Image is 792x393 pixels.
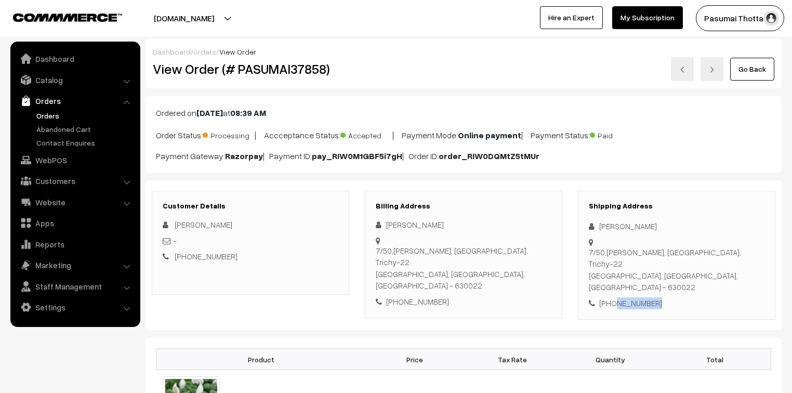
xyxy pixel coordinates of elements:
a: COMMMERCE [13,10,104,23]
h3: Customer Details [163,202,338,211]
button: Pasumai Thotta… [696,5,784,31]
a: [PHONE_NUMBER] [175,252,237,261]
a: My Subscription [612,6,683,29]
span: Paid [590,127,642,141]
span: View Order [219,47,256,56]
a: Reports [13,235,137,254]
img: user [763,10,779,26]
a: Dashboard [153,47,191,56]
a: Orders [13,91,137,110]
a: Settings [13,298,137,317]
th: Quantity [561,349,659,370]
h2: View Order (# PASUMAI37858) [153,61,350,77]
a: Go Back [730,58,774,81]
div: 7/50,[PERSON_NAME], [GEOGRAPHIC_DATA], Trichy-22 [GEOGRAPHIC_DATA], [GEOGRAPHIC_DATA], [GEOGRAPHI... [376,245,551,292]
a: Marketing [13,256,137,274]
b: order_RIW0DQMtZ5tMUr [439,151,539,161]
a: Catalog [13,71,137,89]
span: [PERSON_NAME] [175,220,232,229]
a: Website [13,193,137,212]
b: Online payment [458,130,521,140]
img: right-arrow.png [709,67,715,73]
th: Tax Rate [464,349,561,370]
b: Razorpay [225,151,263,161]
th: Product [156,349,366,370]
a: Abandoned Cart [34,124,137,135]
img: left-arrow.png [679,67,685,73]
b: pay_RIW0M1GBF5i7gH [312,151,402,161]
a: WebPOS [13,151,137,169]
p: Order Status: | Accceptance Status: | Payment Mode: | Payment Status: [156,127,771,141]
div: - [163,235,338,247]
div: [PHONE_NUMBER] [376,296,551,308]
a: Orders [34,110,137,121]
a: Hire an Expert [540,6,603,29]
div: / / [153,46,774,57]
p: Ordered on at [156,107,771,119]
a: Customers [13,172,137,190]
b: [DATE] [196,108,223,118]
p: Payment Gateway: | Payment ID: | Order ID: [156,150,771,162]
div: [PERSON_NAME] [589,220,764,232]
a: Staff Management [13,277,137,296]
a: Contact Enquires [34,137,137,148]
h3: Billing Address [376,202,551,211]
span: Accepted [340,127,392,141]
span: Processing [203,127,255,141]
a: Apps [13,214,137,232]
b: 08:39 AM [230,108,266,118]
div: [PERSON_NAME] [376,219,551,231]
a: Dashboard [13,49,137,68]
h3: Shipping Address [589,202,764,211]
button: [DOMAIN_NAME] [117,5,250,31]
th: Price [366,349,464,370]
div: [PHONE_NUMBER] [589,297,764,309]
img: COMMMERCE [13,14,122,21]
a: orders [193,47,216,56]
div: 7/50,[PERSON_NAME], [GEOGRAPHIC_DATA], Trichy-22 [GEOGRAPHIC_DATA], [GEOGRAPHIC_DATA], [GEOGRAPHI... [589,246,764,293]
th: Total [659,349,771,370]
